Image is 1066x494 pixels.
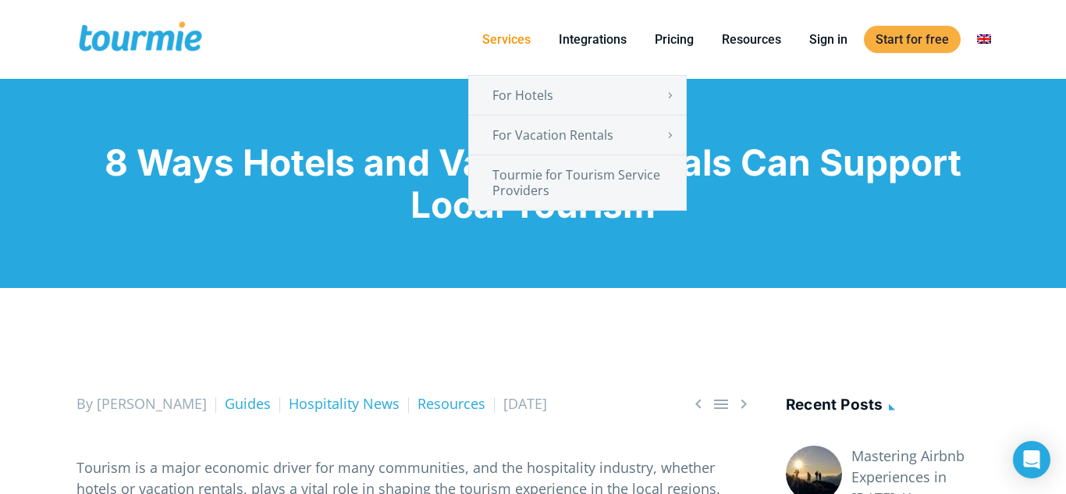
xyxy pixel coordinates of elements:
span: By [PERSON_NAME] [76,394,207,413]
a: Tourmie for Tourism Service Providers [469,155,686,210]
span: [DATE] [503,394,547,413]
a:  [689,394,708,414]
a: Start for free [864,26,961,53]
a: For Vacation Rentals [469,116,686,155]
a: Sign in [798,30,859,49]
h1: 8 Ways Hotels and Vacation Rentals Can Support Local Tourism [76,141,990,226]
h4: Recent posts [786,393,990,419]
a: Pricing [643,30,705,49]
div: Open Intercom Messenger [1013,441,1050,478]
a: For Hotels [469,76,686,115]
a: Integrations [547,30,638,49]
a:  [734,394,753,414]
a: Hospitality News [289,394,400,413]
span: Previous post [689,394,708,414]
a:  [712,394,730,414]
a: Services [471,30,542,49]
a: Resources [710,30,793,49]
a: Resources [418,394,485,413]
span: Next post [734,394,753,414]
a: Guides [225,394,271,413]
